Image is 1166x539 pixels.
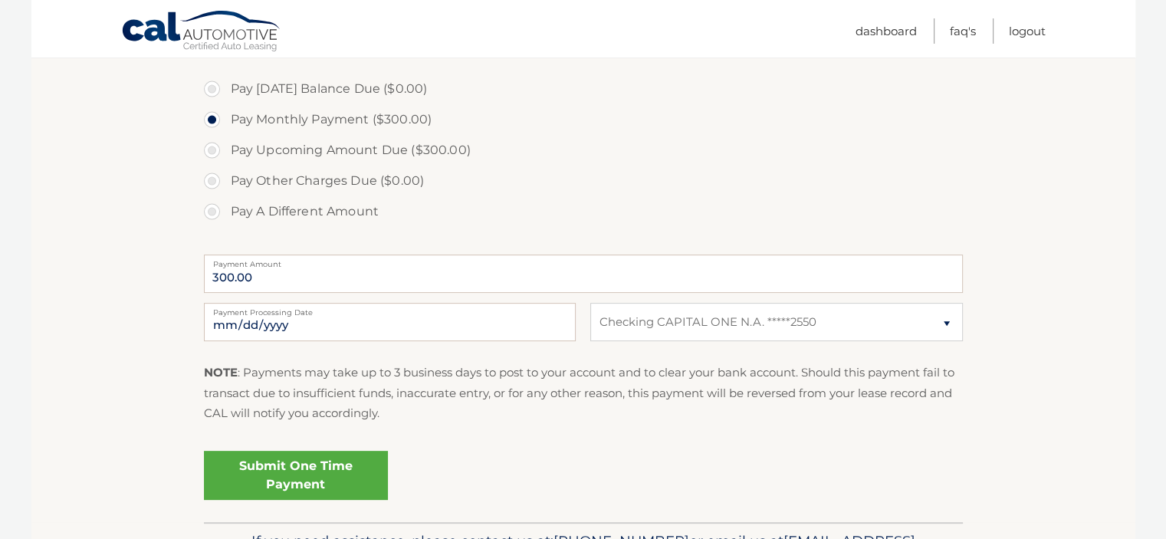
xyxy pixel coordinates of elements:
label: Pay A Different Amount [204,196,963,227]
input: Payment Date [204,303,576,341]
p: : Payments may take up to 3 business days to post to your account and to clear your bank account.... [204,363,963,423]
a: Cal Automotive [121,10,282,54]
a: FAQ's [950,18,976,44]
label: Payment Amount [204,255,963,267]
a: Logout [1009,18,1046,44]
label: Pay [DATE] Balance Due ($0.00) [204,74,963,104]
a: Submit One Time Payment [204,451,388,500]
label: Pay Upcoming Amount Due ($300.00) [204,135,963,166]
a: Dashboard [856,18,917,44]
label: Pay Monthly Payment ($300.00) [204,104,963,135]
label: Payment Processing Date [204,303,576,315]
label: Pay Other Charges Due ($0.00) [204,166,963,196]
strong: NOTE [204,365,238,380]
input: Payment Amount [204,255,963,293]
